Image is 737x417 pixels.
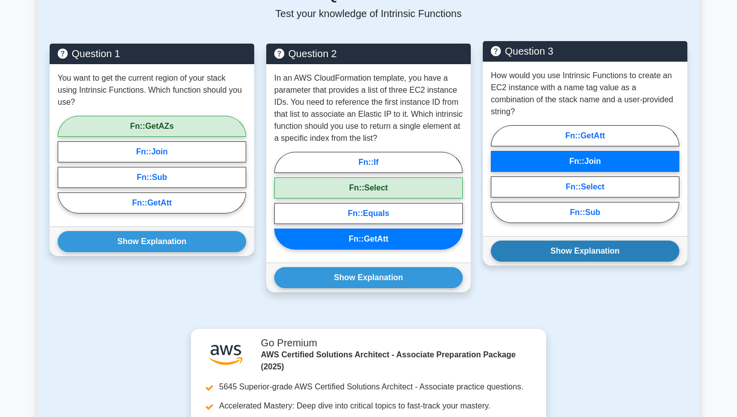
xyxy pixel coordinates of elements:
[274,152,463,173] label: Fn::If
[58,72,246,108] p: You want to get the current region of your stack using Intrinsic Functions. Which function should...
[58,167,246,188] label: Fn::Sub
[274,267,463,288] button: Show Explanation
[58,231,246,252] button: Show Explanation
[58,192,246,214] label: Fn::GetAtt
[491,45,679,57] h5: Question 3
[491,176,679,197] label: Fn::Select
[274,203,463,224] label: Fn::Equals
[491,70,679,118] p: How would you use Intrinsic Functions to create an EC2 instance with a name tag value as a combin...
[50,8,687,20] p: Test your knowledge of Intrinsic Functions
[58,116,246,137] label: Fn::GetAZs
[274,229,463,250] label: Fn::GetAtt
[491,125,679,146] label: Fn::GetAtt
[491,151,679,172] label: Fn::Join
[58,48,246,60] h5: Question 1
[58,141,246,162] label: Fn::Join
[274,48,463,60] h5: Question 2
[274,72,463,144] p: In an AWS CloudFormation template, you have a parameter that provides a list of three EC2 instanc...
[274,177,463,198] label: Fn::Select
[491,202,679,223] label: Fn::Sub
[491,241,679,262] button: Show Explanation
